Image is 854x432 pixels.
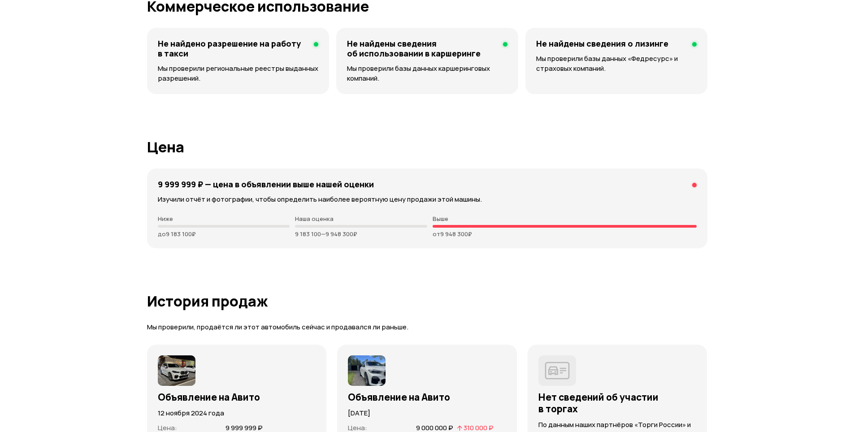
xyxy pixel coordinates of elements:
[295,230,427,238] p: 9 183 100 — 9 948 300 ₽
[158,194,697,204] p: Изучили отчёт и фотографии, чтобы определить наиболее вероятную цену продажи этой машины.
[538,391,697,415] h3: Нет сведений об участии в торгах
[536,54,696,73] p: Мы проверили базы данных «Федресурс» и страховых компаний.
[158,39,307,58] h4: Не найдено разрешение на работу в такси
[158,391,316,403] h3: Объявление на Авито
[158,215,290,222] p: Ниже
[348,391,506,403] h3: Объявление на Авито
[158,408,316,418] p: 12 ноября 2024 года
[147,293,707,309] h1: История продаж
[295,215,427,222] p: Наша оценка
[536,39,668,48] h4: Не найдены сведения о лизинге
[147,323,707,332] p: Мы проверили, продаётся ли этот автомобиль сейчас и продавался ли раньше.
[433,230,697,238] p: от 9 948 300 ₽
[158,64,318,83] p: Мы проверили региональные реестры выданных разрешений.
[347,64,507,83] p: Мы проверили базы данных каршеринговых компаний.
[347,39,496,58] h4: Не найдены сведения об использовании в каршеринге
[348,408,506,418] p: [DATE]
[158,179,374,189] h4: 9 999 999 ₽ — цена в объявлении выше нашей оценки
[147,139,707,155] h1: Цена
[158,230,290,238] p: до 9 183 100 ₽
[433,215,697,222] p: Выше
